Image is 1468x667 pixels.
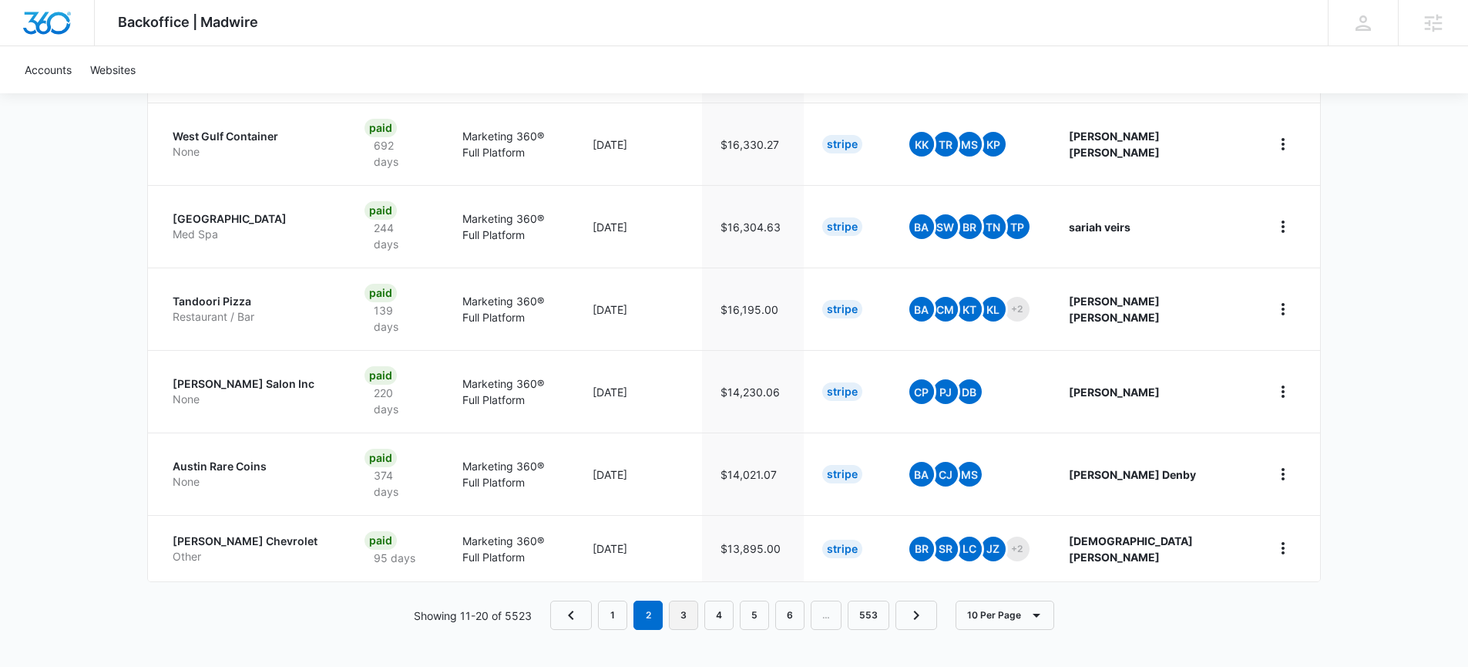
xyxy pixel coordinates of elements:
[462,458,556,490] p: Marketing 360® Full Platform
[173,144,328,160] p: None
[364,366,397,385] div: Paid
[173,534,328,549] p: [PERSON_NAME] Chevrolet
[81,46,145,93] a: Websites
[933,537,958,561] span: SR
[702,433,804,515] td: $14,021.07
[550,601,592,630] a: Previous Page
[173,294,328,324] a: Tandoori PizzaRestaurant / Bar
[462,533,556,565] p: Marketing 360® Full Platform
[364,449,397,467] div: Paid
[1271,132,1295,157] button: home
[364,119,397,137] div: Paid
[1005,537,1030,561] span: +2
[574,268,702,350] td: [DATE]
[173,309,328,325] p: Restaurant / Bar
[933,214,958,239] span: SW
[981,214,1006,239] span: TN
[462,293,556,325] p: Marketing 360® Full Platform
[173,474,328,490] p: None
[574,185,702,268] td: [DATE]
[364,201,397,220] div: Paid
[173,459,328,474] p: Austin Rare Coins
[173,534,328,564] a: [PERSON_NAME] ChevroletOther
[1069,295,1160,324] strong: [PERSON_NAME] [PERSON_NAME]
[364,385,425,417] p: 220 days
[957,297,982,322] span: KT
[669,601,698,630] a: Page 3
[173,392,328,407] p: None
[702,268,804,350] td: $16,195.00
[1271,379,1295,404] button: home
[173,211,328,227] p: [GEOGRAPHIC_DATA]
[704,601,734,630] a: Page 4
[702,515,804,581] td: $13,895.00
[1005,214,1030,239] span: TP
[933,379,958,404] span: PJ
[909,132,934,157] span: KK
[848,601,889,630] a: Page 553
[1005,297,1030,322] span: +2
[933,297,958,322] span: CM
[15,46,81,93] a: Accounts
[1271,214,1295,239] button: home
[173,294,328,309] p: Tandoori Pizza
[909,297,934,322] span: BA
[364,284,397,302] div: Paid
[740,601,769,630] a: Page 5
[909,462,934,487] span: BA
[462,376,556,408] p: Marketing 360® Full Platform
[1069,130,1160,159] strong: [PERSON_NAME] [PERSON_NAME]
[957,214,982,239] span: BR
[822,540,862,558] div: Stripe
[173,549,328,564] p: Other
[574,433,702,515] td: [DATE]
[702,185,804,268] td: $16,304.63
[933,132,958,157] span: TR
[364,531,397,550] div: Paid
[702,350,804,433] td: $14,230.06
[957,379,982,404] span: DB
[364,137,425,170] p: 692 days
[364,220,425,252] p: 244 days
[1271,462,1295,487] button: home
[462,211,556,243] p: Marketing 360® Full Platform
[909,214,934,239] span: BA
[118,14,258,30] span: Backoffice | Madwire
[173,129,328,159] a: West Gulf ContainerNone
[1271,297,1295,322] button: home
[173,227,328,242] p: Med Spa
[1271,536,1295,561] button: home
[574,103,702,185] td: [DATE]
[574,515,702,581] td: [DATE]
[414,608,532,624] p: Showing 11-20 of 5523
[981,132,1006,157] span: KP
[981,297,1006,322] span: KL
[909,537,934,561] span: BR
[822,300,862,318] div: Stripe
[981,537,1006,561] span: JZ
[933,462,958,487] span: CJ
[822,465,862,483] div: Stripe
[462,128,556,160] p: Marketing 360® Full Platform
[1069,534,1193,564] strong: [DEMOGRAPHIC_DATA] [PERSON_NAME]
[909,379,934,404] span: CP
[1069,468,1196,481] strong: [PERSON_NAME] Denby
[364,467,425,500] p: 374 days
[775,601,805,630] a: Page 6
[822,217,862,236] div: Stripe
[173,459,328,489] a: Austin Rare CoinsNone
[822,382,862,401] div: Stripe
[1069,386,1160,399] strong: [PERSON_NAME]
[957,537,982,561] span: LC
[364,550,425,566] p: 95 days
[173,129,328,144] p: West Gulf Container
[702,103,804,185] td: $16,330.27
[173,376,328,406] a: [PERSON_NAME] Salon IncNone
[822,135,862,153] div: Stripe
[957,132,982,157] span: MS
[895,601,937,630] a: Next Page
[550,601,937,630] nav: Pagination
[364,302,425,335] p: 139 days
[956,601,1054,630] button: 10 Per Page
[633,601,663,630] em: 2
